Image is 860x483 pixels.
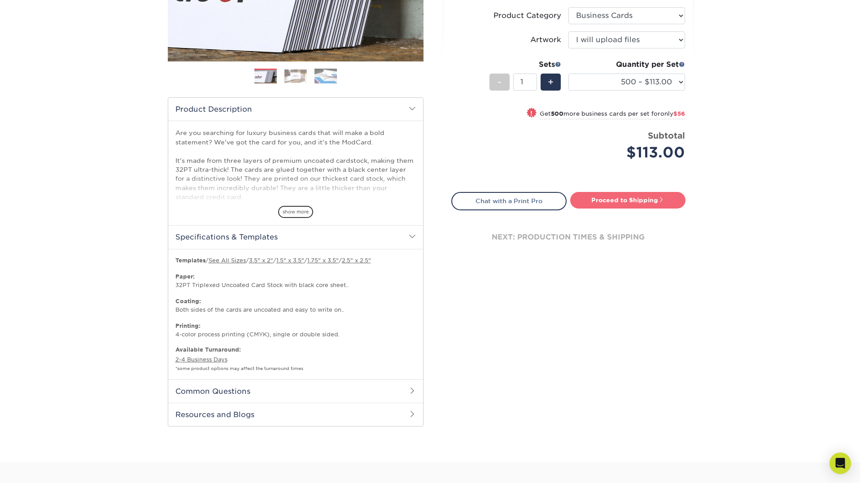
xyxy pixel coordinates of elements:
img: Business Cards 03 [314,68,337,84]
small: Get more business cards per set for [540,110,685,119]
span: only [660,110,685,117]
a: 2.5" x 2.5" [342,257,371,264]
div: Sets [489,59,561,70]
b: Templates [175,257,205,264]
h2: Product Description [168,98,423,121]
span: ! [530,109,533,118]
div: $113.00 [575,142,685,163]
b: Available Turnaround: [175,346,241,353]
div: Artwork [530,35,561,45]
span: show more [278,206,313,218]
span: $56 [673,110,685,117]
a: 2-4 Business Days [175,356,227,363]
a: 1.75" x 3.5" [307,257,339,264]
iframe: Google Customer Reviews [2,456,76,480]
p: Are you searching for luxury business cards that will make a bold statement? We've got the card f... [175,128,416,311]
strong: Coating: [175,298,201,305]
a: 3.5" x 2" [249,257,273,264]
h2: Common Questions [168,379,423,403]
img: Business Cards 02 [284,69,307,83]
a: See All Sizes [209,257,246,264]
div: next: production times & shipping [451,210,685,264]
a: Proceed to Shipping [570,192,685,208]
strong: Printing: [175,322,201,329]
span: + [548,75,554,89]
strong: 500 [551,110,563,117]
span: - [498,75,502,89]
img: Business Cards 01 [254,65,277,88]
p: / / / / / 32PT Triplexed Uncoated Card Stock with black core sheet.. Both sides of the cards are ... [175,257,416,339]
h2: Resources and Blogs [168,403,423,426]
div: Product Category [493,10,561,21]
div: Open Intercom Messenger [829,453,851,474]
strong: Paper: [175,273,195,280]
a: 1.5" x 3.5" [276,257,304,264]
h2: Specifications & Templates [168,225,423,248]
div: Quantity per Set [568,59,685,70]
strong: Subtotal [648,131,685,140]
small: *some product options may affect the turnaround times [175,366,303,371]
a: Chat with a Print Pro [451,192,567,210]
